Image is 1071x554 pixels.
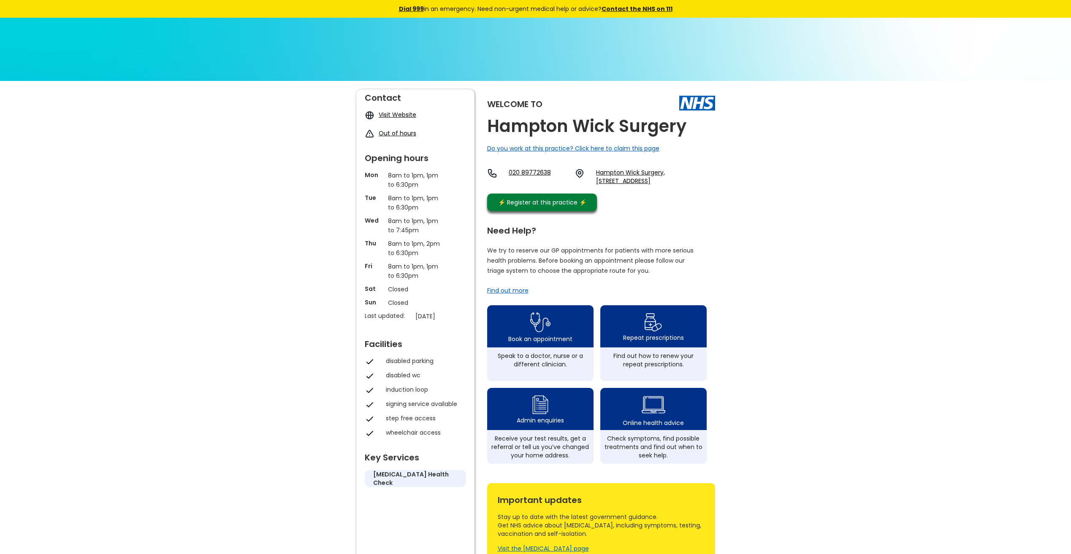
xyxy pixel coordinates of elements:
p: 8am to 1pm, 1pm to 6:30pm [388,262,443,280]
p: Closed [388,285,443,294]
a: Out of hours [379,129,416,137]
div: Speak to a doctor, nurse or a different clinician. [491,352,589,368]
div: step free access [386,414,462,422]
div: Opening hours [365,150,466,162]
img: admin enquiry icon [531,393,550,416]
p: Thu [365,239,384,247]
div: ⚡️ Register at this practice ⚡️ [494,198,591,207]
div: Stay up to date with the latest government guidance. Get NHS advice about [MEDICAL_DATA], includi... [498,513,705,538]
a: book appointment icon Book an appointmentSpeak to a doctor, nurse or a different clinician. [487,305,594,381]
p: Fri [365,262,384,270]
p: Mon [365,171,384,179]
p: 8am to 1pm, 1pm to 6:30pm [388,194,443,212]
div: Check symptoms, find possible treatments and find out when to seek help. [605,434,702,460]
a: admin enquiry iconAdmin enquiriesReceive your test results, get a referral or tell us you’ve chan... [487,388,594,464]
a: health advice iconOnline health adviceCheck symptoms, find possible treatments and find out when ... [600,388,707,464]
div: Admin enquiries [517,416,564,425]
div: disabled parking [386,357,462,365]
a: Hampton Wick Surgery, [STREET_ADDRESS] [596,168,715,185]
div: in an emergency. Need non-urgent medical help or advice? [342,4,730,13]
a: Find out more [487,286,529,295]
img: exclamation icon [365,129,374,139]
div: disabled wc [386,371,462,379]
p: Sat [365,285,384,293]
p: 8am to 1pm, 1pm to 6:30pm [388,171,443,189]
div: Repeat prescriptions [623,333,684,342]
p: We try to reserve our GP appointments for patients with more serious health problems. Before book... [487,245,694,276]
p: Tue [365,194,384,202]
div: Online health advice [623,419,684,427]
a: Contact the NHS on 111 [602,5,672,13]
a: 020 89772638 [509,168,568,185]
p: 8am to 1pm, 2pm to 6:30pm [388,239,443,258]
a: Visit Website [379,110,416,119]
div: Facilities [365,336,466,348]
img: telephone icon [487,168,497,178]
div: Welcome to [487,100,542,108]
h5: [MEDICAL_DATA] health check [373,470,458,487]
a: Do you work at this practice? Click here to claim this page [487,144,659,153]
p: 8am to 1pm, 1pm to 7:45pm [388,216,443,235]
div: Important updates [498,492,705,504]
img: practice location icon [575,168,585,178]
div: induction loop [386,385,462,394]
a: ⚡️ Register at this practice ⚡️ [487,194,597,211]
h2: Hampton Wick Surgery [487,117,686,136]
p: [DATE] [415,312,470,321]
p: Sun [365,298,384,307]
p: Wed [365,216,384,225]
a: repeat prescription iconRepeat prescriptionsFind out how to renew your repeat prescriptions. [600,305,707,381]
div: wheelchair access [386,428,462,437]
img: repeat prescription icon [644,311,662,333]
img: health advice icon [642,391,665,419]
a: Dial 999 [399,5,424,13]
div: signing service available [386,400,462,408]
div: Find out how to renew your repeat prescriptions. [605,352,702,368]
div: Need Help? [487,222,707,235]
a: Visit the [MEDICAL_DATA] page [498,544,589,553]
img: globe icon [365,110,374,120]
div: Book an appointment [508,335,572,343]
div: Key Services [365,449,466,462]
p: Last updated: [365,312,411,320]
p: Closed [388,298,443,307]
img: book appointment icon [530,310,550,335]
div: Contact [365,89,466,102]
div: Receive your test results, get a referral or tell us you’ve changed your home address. [491,434,589,460]
img: The NHS logo [679,96,715,110]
